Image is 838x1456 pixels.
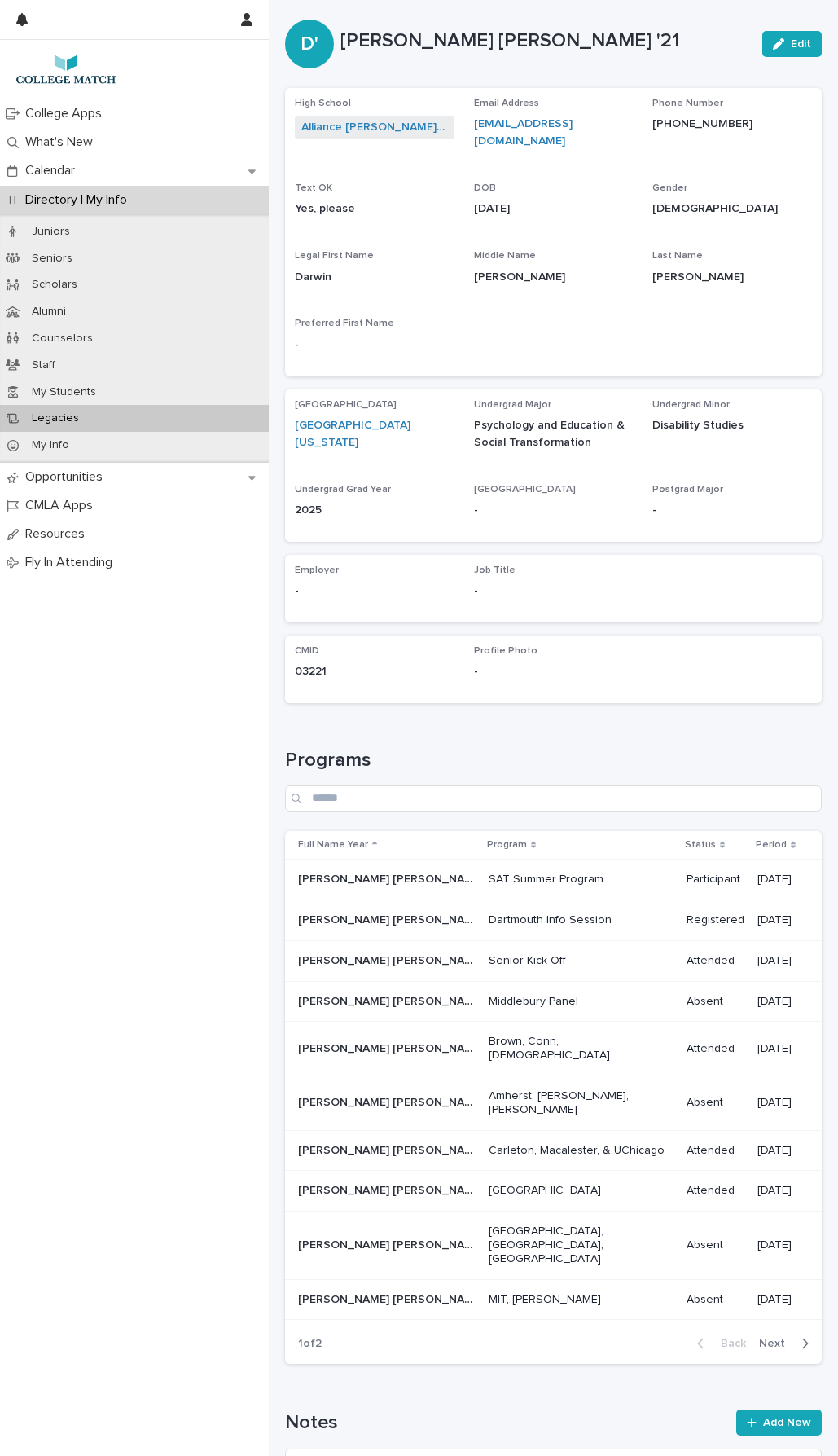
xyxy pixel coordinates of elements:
[474,583,634,600] p: -
[652,183,687,193] span: Gender
[19,305,79,319] p: Alumni
[298,1039,479,1056] p: [PERSON_NAME] [PERSON_NAME] '21
[489,1293,673,1307] p: MIT, [PERSON_NAME]
[474,663,634,680] p: -
[652,200,812,218] p: [DEMOGRAPHIC_DATA]
[285,1212,822,1279] tr: [PERSON_NAME] [PERSON_NAME] '21[PERSON_NAME] [PERSON_NAME] '21 [GEOGRAPHIC_DATA], [GEOGRAPHIC_DAT...
[687,995,744,1009] p: Absent
[298,1181,479,1198] p: [PERSON_NAME] [PERSON_NAME] '21
[474,485,576,495] span: [GEOGRAPHIC_DATA]
[298,869,479,886] p: [PERSON_NAME] [PERSON_NAME] '21
[13,53,119,86] img: 7lzNxMuQ9KqU1pwTAr0j
[298,910,479,927] p: [PERSON_NAME] [PERSON_NAME] '21
[19,163,88,178] p: Calendar
[687,1042,744,1056] p: Attended
[295,583,454,600] p: -
[295,417,454,451] a: [GEOGRAPHIC_DATA][US_STATE]
[295,251,374,261] span: Legal First Name
[474,200,634,218] p: [DATE]
[757,1096,796,1110] p: [DATE]
[685,836,716,854] p: Status
[19,411,92,425] p: Legacies
[687,873,744,886] p: Participant
[19,332,106,345] p: Counselors
[19,438,82,452] p: My Info
[285,749,822,772] h1: Programs
[19,526,98,542] p: Resources
[652,251,703,261] span: Last Name
[285,1076,822,1131] tr: [PERSON_NAME] [PERSON_NAME] '21[PERSON_NAME] [PERSON_NAME] '21 Amherst, [PERSON_NAME], [PERSON_NA...
[752,1336,822,1351] button: Next
[295,400,397,410] span: [GEOGRAPHIC_DATA]
[489,1184,673,1198] p: [GEOGRAPHIC_DATA]
[474,183,496,193] span: DOB
[298,951,479,968] p: [PERSON_NAME] [PERSON_NAME] '21
[757,995,796,1009] p: [DATE]
[298,1141,479,1158] p: [PERSON_NAME] [PERSON_NAME] '21
[19,278,90,292] p: Scholars
[474,400,551,410] span: Undergrad Major
[474,502,634,519] p: -
[474,417,634,451] p: Psychology and Education & Social Transformation
[652,118,752,130] a: [PHONE_NUMBER]
[298,1093,479,1110] p: [PERSON_NAME] [PERSON_NAME] '21
[687,1293,744,1307] p: Absent
[757,873,796,886] p: [DATE]
[285,1279,822,1320] tr: [PERSON_NAME] [PERSON_NAME] '21[PERSON_NAME] [PERSON_NAME] '21 MIT, [PERSON_NAME]Absent[DATE]
[687,913,744,927] p: Registered
[298,836,368,854] p: Full Name Year
[301,119,448,136] a: Alliance [PERSON_NAME] & [PERSON_NAME][GEOGRAPHIC_DATA]
[687,1144,744,1158] p: Attended
[489,954,673,968] p: Senior Kick Off
[285,785,822,812] input: Search
[19,106,115,121] p: College Apps
[298,1290,479,1307] p: [PERSON_NAME] [PERSON_NAME] '21
[652,485,723,495] span: Postgrad Major
[295,502,454,519] p: 2025
[736,1410,822,1436] a: Add New
[687,1096,744,1110] p: Absent
[489,1225,673,1265] p: [GEOGRAPHIC_DATA], [GEOGRAPHIC_DATA], [GEOGRAPHIC_DATA]
[19,469,116,485] p: Opportunities
[295,183,332,193] span: Text OK
[757,954,796,968] p: [DATE]
[19,134,106,150] p: What's New
[687,1184,744,1198] p: Attended
[285,1324,335,1364] p: 1 of 2
[474,646,537,656] span: Profile Photo
[489,1144,673,1158] p: Carleton, Macalester, & UChicago
[711,1338,746,1349] span: Back
[285,900,822,941] tr: [PERSON_NAME] [PERSON_NAME] '21[PERSON_NAME] [PERSON_NAME] '21 Dartmouth Info SessionRegistered[D...
[687,1238,744,1252] p: Absent
[19,555,125,570] p: Fly In Attending
[19,192,140,208] p: Directory | My Info
[757,1238,796,1252] p: [DATE]
[474,269,634,286] p: [PERSON_NAME]
[19,498,106,513] p: CMLA Apps
[295,319,394,328] span: Preferred First Name
[757,913,796,927] p: [DATE]
[340,29,749,53] p: [PERSON_NAME] [PERSON_NAME] '21
[489,913,673,927] p: Dartmouth Info Session
[295,269,454,286] p: Darwin
[489,873,673,886] p: SAT Summer Program
[791,38,811,50] span: Edit
[756,836,787,854] p: Period
[298,992,479,1009] p: [PERSON_NAME] [PERSON_NAME] '21
[285,1130,822,1171] tr: [PERSON_NAME] [PERSON_NAME] '21[PERSON_NAME] [PERSON_NAME] '21 Carleton, Macalester, & UChicagoAt...
[489,995,673,1009] p: Middlebury Panel
[474,118,573,147] a: [EMAIL_ADDRESS][DOMAIN_NAME]
[295,565,339,575] span: Employer
[295,99,351,108] span: High School
[759,1338,795,1349] span: Next
[762,31,822,57] button: Edit
[19,252,86,266] p: Seniors
[19,385,109,399] p: My Students
[652,502,812,519] p: -
[489,1035,673,1062] p: Brown, Conn, [DEMOGRAPHIC_DATA]
[285,860,822,900] tr: [PERSON_NAME] [PERSON_NAME] '21[PERSON_NAME] [PERSON_NAME] '21 SAT Summer ProgramParticipant[DATE]
[489,1089,673,1117] p: Amherst, [PERSON_NAME], [PERSON_NAME]
[474,251,536,261] span: Middle Name
[295,646,319,656] span: CMID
